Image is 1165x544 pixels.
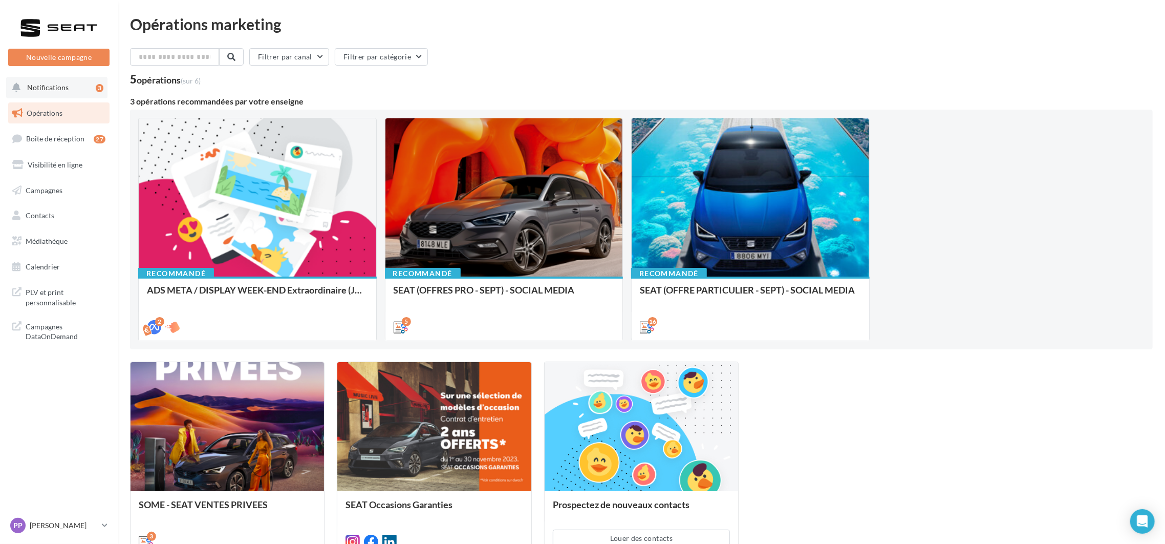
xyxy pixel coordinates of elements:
[28,160,82,169] span: Visibilité en ligne
[26,262,60,271] span: Calendrier
[26,185,62,194] span: Campagnes
[6,128,112,150] a: Boîte de réception27
[402,317,411,326] div: 5
[27,109,62,117] span: Opérations
[648,317,657,326] div: 16
[6,154,112,176] a: Visibilité en ligne
[249,48,329,66] button: Filtrer par canal
[94,135,105,143] div: 27
[335,48,428,66] button: Filtrer par catégorie
[137,75,201,85] div: opérations
[26,134,84,143] span: Boîte de réception
[26,237,68,245] span: Médiathèque
[6,281,112,311] a: PLV et print personnalisable
[6,102,112,124] a: Opérations
[8,49,110,66] button: Nouvelle campagne
[6,231,112,252] a: Médiathèque
[6,180,112,201] a: Campagnes
[139,499,316,520] div: SOME - SEAT VENTES PRIVEES
[553,499,730,520] div: Prospectez de nouveaux contacts
[147,285,368,305] div: ADS META / DISPLAY WEEK-END Extraordinaire (JPO) Septembre 2025
[155,317,164,326] div: 2
[181,76,201,85] span: (sur 6)
[6,316,112,346] a: Campagnes DataOnDemand
[8,516,110,535] a: PP [PERSON_NAME]
[640,285,861,305] div: SEAT (OFFRE PARTICULIER - SEPT) - SOCIAL MEDIA
[6,205,112,226] a: Contacts
[27,83,69,92] span: Notifications
[13,520,23,531] span: PP
[26,211,54,220] span: Contacts
[130,16,1153,32] div: Opérations marketing
[96,84,103,92] div: 3
[1130,509,1155,534] div: Open Intercom Messenger
[147,532,156,541] div: 3
[138,268,214,279] div: Recommandé
[26,320,105,342] span: Campagnes DataOnDemand
[130,97,1153,106] div: 3 opérations recommandées par votre enseigne
[6,77,107,98] button: Notifications 3
[26,285,105,307] span: PLV et print personnalisable
[346,499,523,520] div: SEAT Occasions Garanties
[6,256,112,278] a: Calendrier
[385,268,461,279] div: Recommandé
[30,520,98,531] p: [PERSON_NAME]
[130,74,201,85] div: 5
[394,285,615,305] div: SEAT (OFFRES PRO - SEPT) - SOCIAL MEDIA
[631,268,707,279] div: Recommandé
